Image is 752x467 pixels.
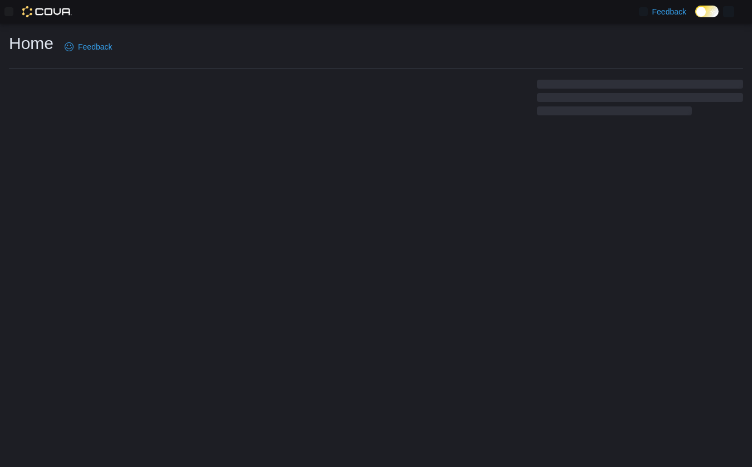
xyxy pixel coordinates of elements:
a: Feedback [60,36,116,58]
span: Loading [537,82,743,118]
span: Feedback [652,6,686,17]
input: Dark Mode [695,6,719,17]
span: Feedback [78,41,112,52]
h1: Home [9,32,53,55]
img: Cova [22,6,72,17]
a: Feedback [634,1,691,23]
